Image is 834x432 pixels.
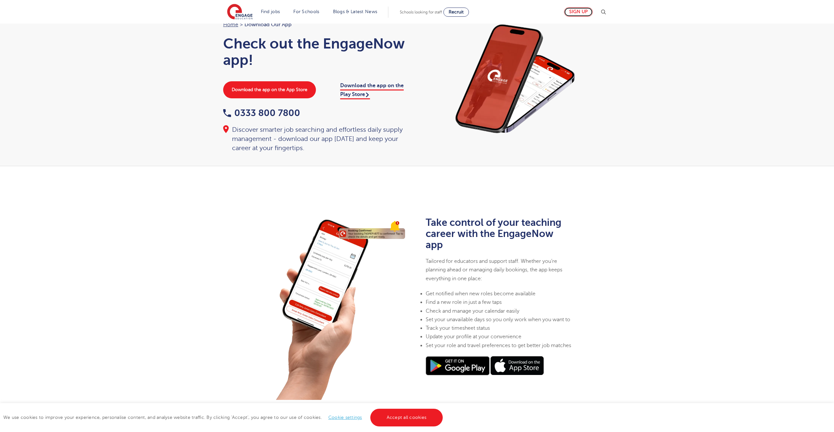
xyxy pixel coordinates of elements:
a: Download the app on the Play Store [340,83,404,99]
span: Tailored for educators and support staff. Whether you’re planning ahead or managing daily booking... [426,258,562,282]
span: > [240,22,243,28]
div: Discover smarter job searching and effortless daily supply management - download our app [DATE] a... [223,125,411,153]
b: Take control of your teaching career with the EngageNow app [426,217,561,250]
a: Cookie settings [328,415,362,420]
span: Schools looking for staff [400,10,442,14]
a: Accept all cookies [370,409,443,426]
span: Update your profile at your convenience [426,334,521,340]
span: Get notified when new roles become available [426,291,535,297]
a: Blogs & Latest News [333,9,378,14]
a: 0333 800 7800 [223,108,300,118]
span: Find a new role in just a few taps [426,299,502,305]
a: Sign up [564,7,593,17]
a: Home [223,22,238,28]
nav: breadcrumb [223,20,411,29]
span: We use cookies to improve your experience, personalise content, and analyse website traffic. By c... [3,415,444,420]
a: For Schools [293,9,319,14]
span: Set your unavailable days so you only work when you want to [426,317,570,323]
a: Recruit [443,8,469,17]
span: Set your role and travel preferences to get better job matches [426,343,571,348]
span: Check and manage your calendar easily [426,308,519,314]
h1: Check out the EngageNow app! [223,35,411,68]
span: Recruit [449,10,464,14]
a: Download the app on the App Store [223,81,316,98]
span: Track your timesheet status [426,325,490,331]
img: Engage Education [227,4,253,20]
a: Find jobs [261,9,280,14]
span: Download our app [244,20,292,29]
